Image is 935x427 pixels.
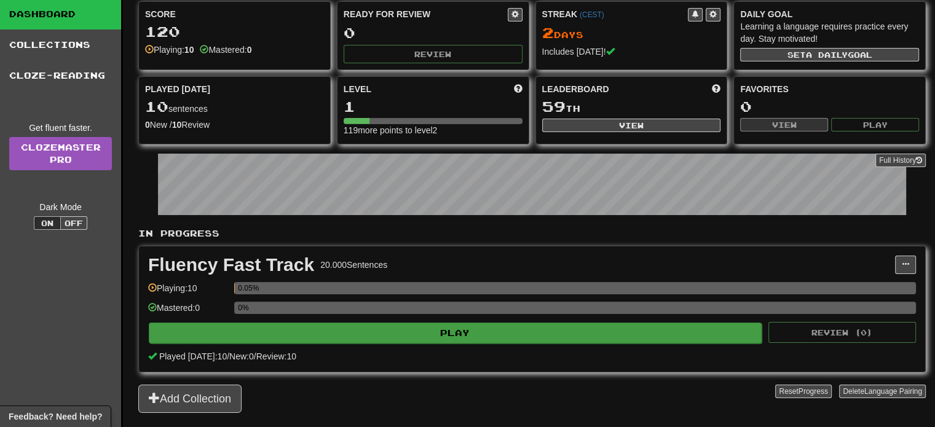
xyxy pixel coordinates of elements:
[542,45,721,58] div: Includes [DATE]!
[344,83,371,95] span: Level
[227,351,229,361] span: /
[247,45,252,55] strong: 0
[740,48,919,61] button: Seta dailygoal
[775,385,831,398] button: ResetProgress
[580,10,604,19] a: (CEST)
[542,25,721,41] div: Day s
[320,259,387,271] div: 20.000 Sentences
[200,44,251,56] div: Mastered:
[172,120,182,130] strong: 10
[875,154,926,167] button: Full History
[34,216,61,230] button: On
[542,24,554,41] span: 2
[740,83,919,95] div: Favorites
[145,119,324,131] div: New / Review
[864,387,922,396] span: Language Pairing
[9,137,112,170] a: ClozemasterPro
[542,8,688,20] div: Streak
[344,124,523,136] div: 119 more points to level 2
[839,385,926,398] button: DeleteLanguage Pairing
[9,201,112,213] div: Dark Mode
[138,227,926,240] p: In Progress
[831,118,919,131] button: Play
[740,99,919,114] div: 0
[344,99,523,114] div: 1
[768,322,916,343] button: Review (0)
[256,351,296,361] span: Review: 10
[542,119,721,132] button: View
[145,98,168,115] span: 10
[806,50,848,59] span: a daily
[712,83,720,95] span: This week in points, UTC
[148,256,314,274] div: Fluency Fast Track
[9,410,102,423] span: Open feedback widget
[542,99,721,115] div: th
[159,351,227,361] span: Played [DATE]: 10
[740,8,919,20] div: Daily Goal
[148,302,228,322] div: Mastered: 0
[145,8,324,20] div: Score
[229,351,254,361] span: New: 0
[740,118,828,131] button: View
[184,45,194,55] strong: 10
[60,216,87,230] button: Off
[740,20,919,45] div: Learning a language requires practice every day. Stay motivated!
[145,44,194,56] div: Playing:
[145,24,324,39] div: 120
[344,25,523,41] div: 0
[254,351,256,361] span: /
[542,98,566,115] span: 59
[138,385,242,413] button: Add Collection
[148,282,228,302] div: Playing: 10
[799,387,828,396] span: Progress
[542,83,609,95] span: Leaderboard
[145,99,324,115] div: sentences
[149,323,762,343] button: Play
[145,83,210,95] span: Played [DATE]
[344,45,523,63] button: Review
[344,8,508,20] div: Ready for Review
[145,120,150,130] strong: 0
[9,122,112,134] div: Get fluent faster.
